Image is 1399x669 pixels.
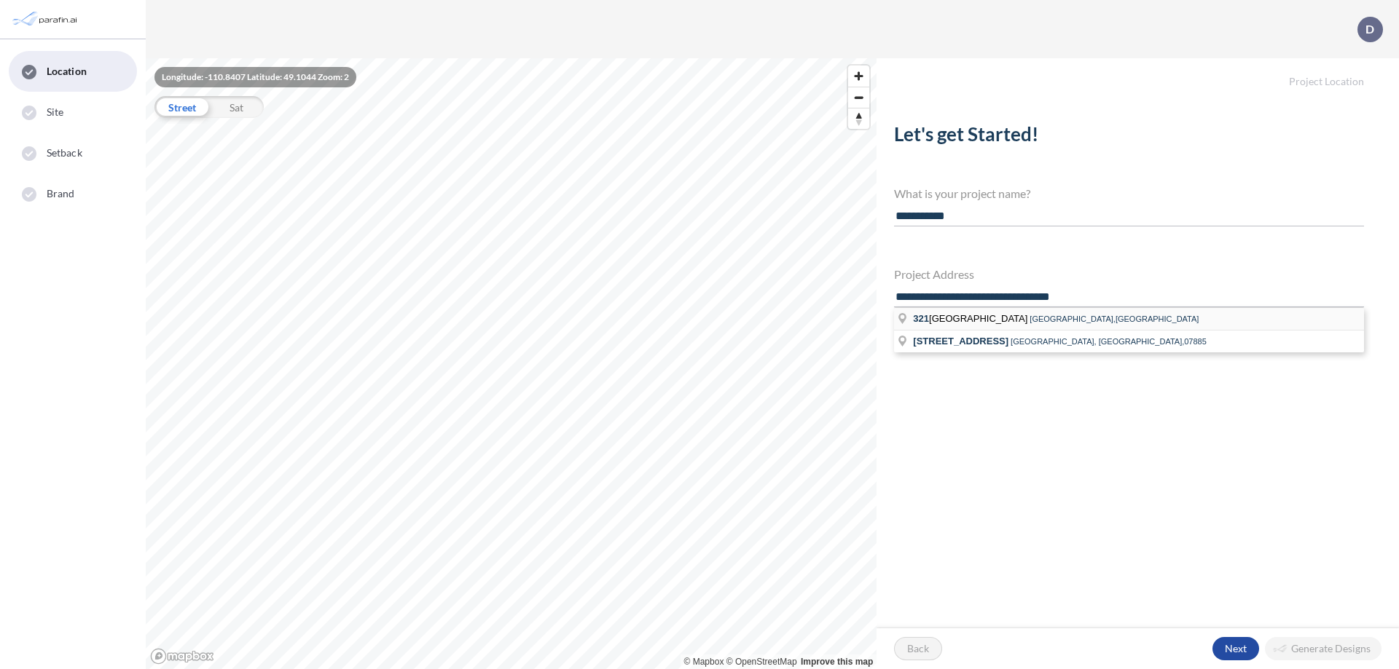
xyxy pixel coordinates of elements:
h4: What is your project name? [894,186,1364,200]
img: Parafin [11,6,82,33]
a: Mapbox [684,657,724,667]
span: [GEOGRAPHIC_DATA],[GEOGRAPHIC_DATA] [1030,314,1199,323]
span: 321 [913,313,929,324]
button: Zoom in [848,66,869,87]
div: Longitude: -110.8407 Latitude: 49.1044 Zoom: 2 [154,67,356,87]
h5: Project Location [877,58,1399,88]
div: Street [154,96,209,118]
button: Reset bearing to north [848,108,869,129]
a: Mapbox homepage [150,648,214,665]
span: Brand [47,186,75,201]
canvas: Map [146,58,877,669]
span: [GEOGRAPHIC_DATA], [GEOGRAPHIC_DATA],07885 [1011,337,1207,346]
span: Site [47,105,63,119]
span: [GEOGRAPHIC_DATA] [913,313,1030,324]
span: [STREET_ADDRESS] [913,336,1008,347]
a: Improve this map [801,657,873,667]
button: Zoom out [848,87,869,108]
p: Next [1225,641,1247,656]
p: D [1365,23,1374,36]
span: Location [47,64,87,79]
h4: Project Address [894,267,1364,281]
h2: Let's get Started! [894,123,1364,151]
span: Reset bearing to north [848,108,869,129]
div: Sat [209,96,264,118]
button: Next [1212,637,1259,660]
span: Setback [47,146,82,160]
a: OpenStreetMap [726,657,797,667]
